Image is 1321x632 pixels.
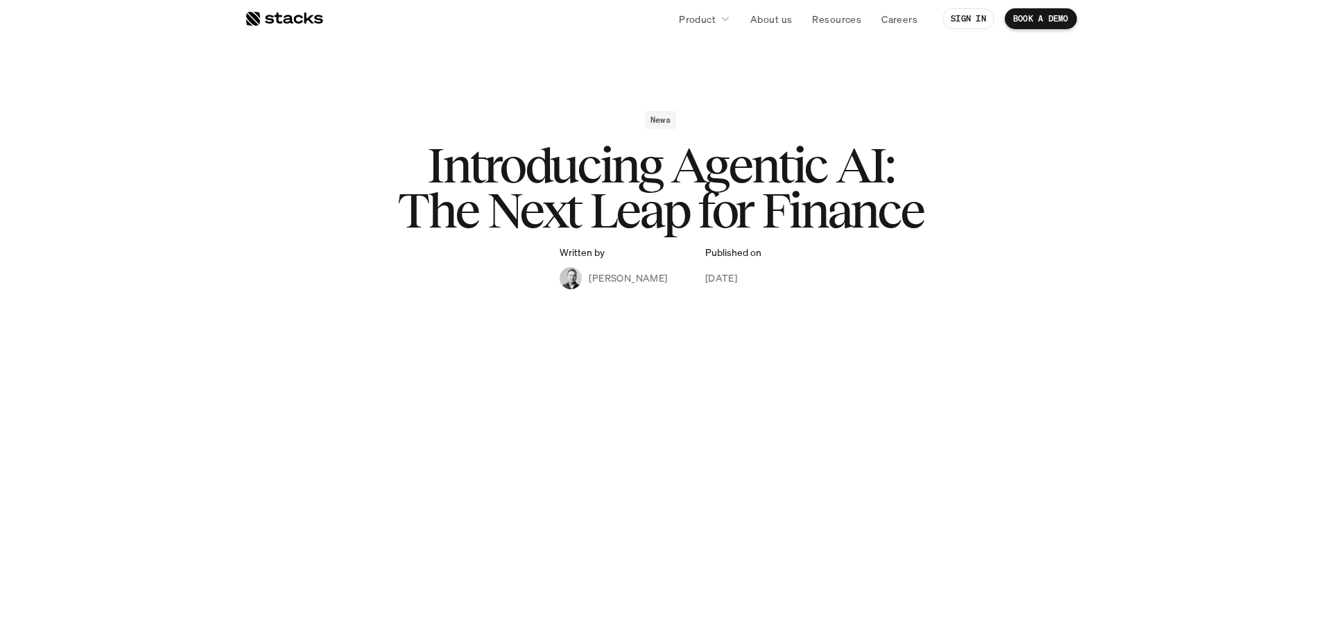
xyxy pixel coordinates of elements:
p: Resources [812,12,861,26]
a: BOOK A DEMO [1005,8,1077,29]
p: Careers [881,12,917,26]
a: SIGN IN [942,8,994,29]
p: Written by [560,247,605,259]
a: Resources [804,6,870,31]
p: Published on [705,247,761,259]
p: BOOK A DEMO [1013,14,1069,24]
p: Product [679,12,716,26]
h2: News [650,115,671,125]
p: About us [750,12,792,26]
p: [DATE] [705,271,738,285]
a: Careers [873,6,926,31]
p: SIGN IN [951,14,986,24]
p: [PERSON_NAME] [589,271,667,285]
img: Albert [560,267,582,289]
a: About us [742,6,800,31]
h1: Introducing Agentic AI: The Next Leap for Finance [383,143,938,233]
